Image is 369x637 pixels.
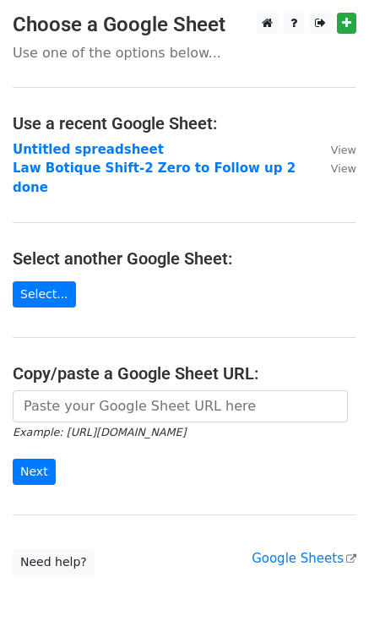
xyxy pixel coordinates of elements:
[13,13,356,37] h3: Choose a Google Sheet
[331,144,356,156] small: View
[13,113,356,133] h4: Use a recent Google Sheet:
[13,142,164,157] a: Untitled spreadsheet
[13,459,56,485] input: Next
[13,426,186,438] small: Example: [URL][DOMAIN_NAME]
[314,161,356,176] a: View
[13,281,76,308] a: Select...
[13,248,356,269] h4: Select another Google Sheet:
[13,44,356,62] p: Use one of the options below...
[13,549,95,575] a: Need help?
[285,556,369,637] iframe: Chat Widget
[13,363,356,384] h4: Copy/paste a Google Sheet URL:
[13,390,348,422] input: Paste your Google Sheet URL here
[252,551,356,566] a: Google Sheets
[13,161,296,195] a: Law Botique Shift-2 Zero to Follow up 2 done
[331,162,356,175] small: View
[314,142,356,157] a: View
